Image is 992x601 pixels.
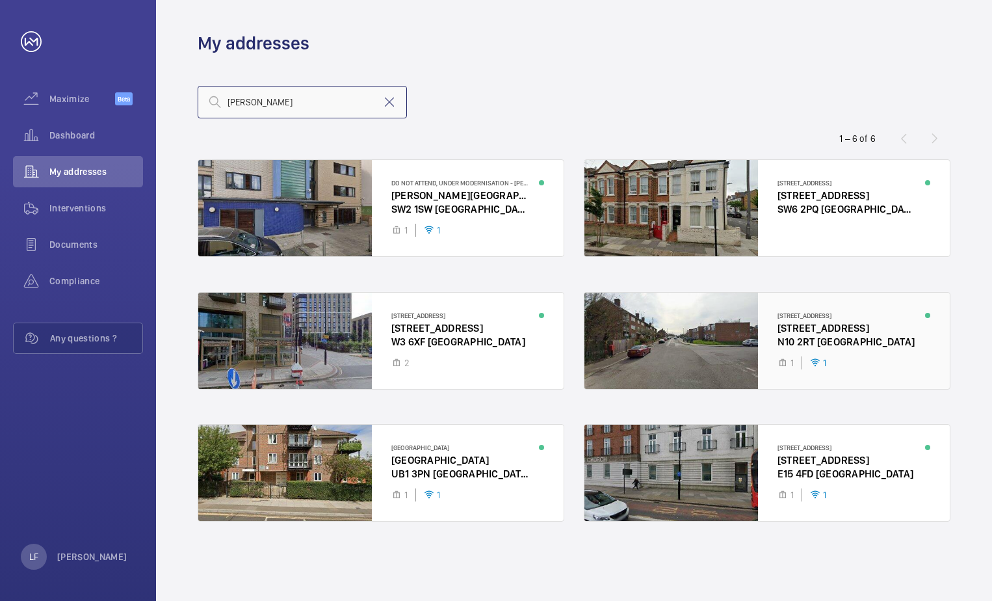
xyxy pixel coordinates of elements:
span: Dashboard [49,129,143,142]
p: LF [29,550,38,563]
span: Interventions [49,202,143,215]
h1: My addresses [198,31,309,55]
p: [PERSON_NAME] [57,550,127,563]
span: Compliance [49,274,143,287]
div: 1 – 6 of 6 [839,132,876,145]
span: Maximize [49,92,115,105]
span: Documents [49,238,143,251]
span: My addresses [49,165,143,178]
input: Search by address [198,86,407,118]
span: Any questions ? [50,332,142,345]
span: Beta [115,92,133,105]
